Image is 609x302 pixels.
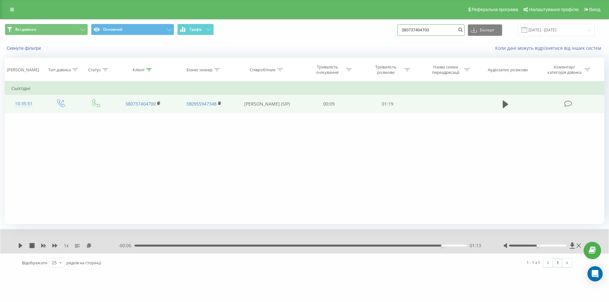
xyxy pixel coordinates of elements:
div: Співробітник [250,67,276,73]
button: Експорт [468,24,502,36]
div: Статус [88,67,101,73]
button: Основний [91,24,174,35]
td: 01:19 [358,95,416,113]
td: 00:09 [300,95,358,113]
button: Графік [177,24,214,35]
button: Скинути фільтри [5,45,44,51]
span: Налаштування профілю [529,7,579,12]
a: 380955947348 [186,101,217,107]
div: 10:35:51 [11,98,36,110]
button: Всі дзвінки [5,24,88,35]
span: - 00:05 [118,242,134,249]
div: Коментар/категорія дзвінка [546,64,583,75]
div: Клієнт [133,67,145,73]
div: Бізнес номер [187,67,213,73]
span: Всі дзвінки [15,27,36,32]
span: Вихід [589,7,600,12]
div: Тривалість очікування [311,64,344,75]
a: Коли дані можуть відрізнятися вiд інших систем [495,45,604,51]
div: Accessibility label [536,244,539,247]
span: 1 x [64,242,69,249]
span: Відображати [22,260,47,266]
div: [PERSON_NAME] [7,67,39,73]
a: 380737404700 [125,101,156,107]
span: Реферальна програма [472,7,518,12]
div: Аудіозапис розмови [488,67,528,73]
div: Тривалість розмови [369,64,403,75]
input: Пошук за номером [397,24,465,36]
div: 1 - 1 з 1 [527,259,540,266]
span: рядків на сторінці [66,260,101,266]
a: 1 [553,258,562,267]
span: Графік [190,27,202,32]
div: 25 [52,260,57,266]
div: Назва схеми переадресації [429,64,462,75]
div: Open Intercom Messenger [587,266,603,281]
div: Тип дзвінка [48,67,71,73]
span: 01:13 [470,242,481,249]
td: [PERSON_NAME] (SIP) [234,95,300,113]
div: Accessibility label [441,244,444,247]
td: Сьогодні [5,82,604,95]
